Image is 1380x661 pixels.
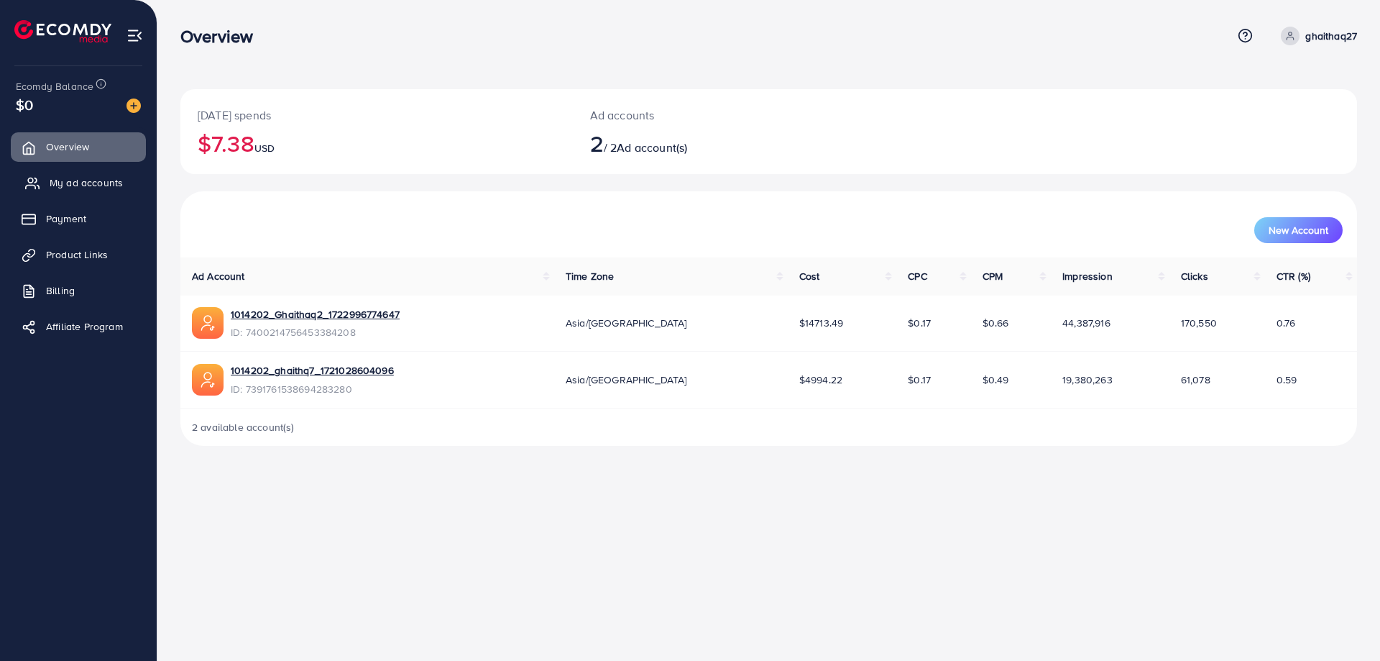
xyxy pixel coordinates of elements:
span: $4994.22 [799,373,842,387]
span: ID: 7391761538694283280 [231,382,394,396]
a: Overview [11,132,146,161]
a: Payment [11,204,146,233]
span: My ad accounts [50,175,123,190]
a: ghaithaq27 [1275,27,1357,45]
span: Impression [1062,269,1113,283]
span: New Account [1269,225,1328,235]
span: Clicks [1181,269,1208,283]
a: Billing [11,276,146,305]
span: Time Zone [566,269,614,283]
span: Asia/[GEOGRAPHIC_DATA] [566,316,687,330]
p: ghaithaq27 [1305,27,1357,45]
span: ID: 7400214756453384208 [231,325,400,339]
span: 170,550 [1181,316,1217,330]
h2: / 2 [590,129,850,157]
span: 0.76 [1276,316,1296,330]
p: Ad accounts [590,106,850,124]
span: Ecomdy Balance [16,79,93,94]
span: CTR (%) [1276,269,1310,283]
a: Product Links [11,240,146,269]
span: Cost [799,269,820,283]
span: Affiliate Program [46,319,123,334]
h2: $7.38 [198,129,556,157]
span: $0.66 [983,316,1009,330]
span: Ad Account [192,269,245,283]
span: 2 [590,127,604,160]
span: Ad account(s) [617,140,687,155]
span: Product Links [46,247,108,262]
a: 1014202_ghaithq7_1721028604096 [231,363,394,378]
p: [DATE] spends [198,106,556,124]
span: 0.59 [1276,373,1297,387]
span: 19,380,263 [1062,373,1113,387]
span: $0 [16,94,33,115]
img: ic-ads-acc.e4c84228.svg [192,307,224,339]
span: Asia/[GEOGRAPHIC_DATA] [566,373,687,387]
span: Billing [46,283,75,298]
a: Affiliate Program [11,312,146,341]
span: 44,387,916 [1062,316,1110,330]
span: Payment [46,211,86,226]
img: logo [14,20,111,42]
span: $0.49 [983,373,1009,387]
span: CPC [908,269,926,283]
a: My ad accounts [11,168,146,197]
iframe: Chat [1319,596,1369,650]
img: menu [126,27,143,44]
img: ic-ads-acc.e4c84228.svg [192,364,224,396]
img: image [126,99,141,113]
button: New Account [1254,217,1343,243]
span: USD [254,141,275,155]
a: 1014202_Ghaithaq2_1722996774647 [231,307,400,322]
span: 2 available account(s) [192,420,295,434]
h3: Overview [180,26,264,47]
span: CPM [983,269,1003,283]
span: 61,078 [1181,373,1210,387]
span: $0.17 [908,316,931,330]
span: $14713.49 [799,316,843,330]
span: Overview [46,140,89,154]
span: $0.17 [908,373,931,387]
